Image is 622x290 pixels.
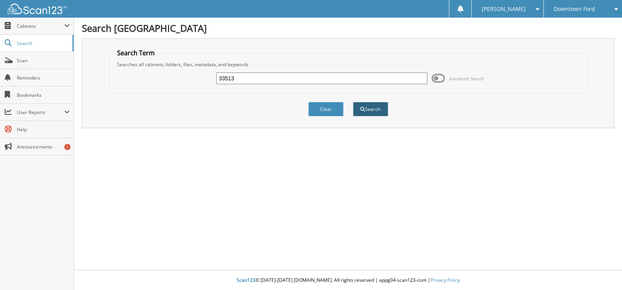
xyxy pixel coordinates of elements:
span: Bookmarks [17,92,70,98]
span: Downtown Ford [554,7,595,11]
span: Reminders [17,74,70,81]
button: Search [353,102,388,116]
span: Scan123 [237,277,255,283]
h1: Search [GEOGRAPHIC_DATA] [82,22,614,34]
div: © [DATE]-[DATE] [DOMAIN_NAME]. All rights reserved | appg04-scan123-com | [74,271,622,290]
img: scan123-logo-white.svg [8,4,67,14]
a: Privacy Policy [430,277,460,283]
div: Searches all cabinets, folders, files, metadata, and keywords [113,61,583,68]
span: Announcements [17,143,70,150]
span: [PERSON_NAME] [482,7,526,11]
div: 1 [64,144,71,150]
span: Scan [17,57,70,64]
span: User Reports [17,109,64,116]
span: Search [17,40,69,47]
span: Cabinets [17,23,64,29]
button: Clear [308,102,344,116]
span: Help [17,126,70,133]
legend: Search Term [113,49,159,57]
span: Advanced Search [449,76,484,82]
